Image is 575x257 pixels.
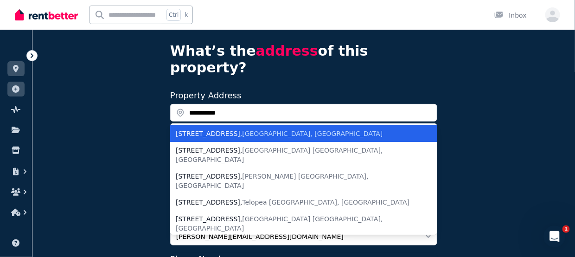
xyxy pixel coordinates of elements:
[176,146,421,164] div: [STREET_ADDRESS] ,
[185,11,188,19] span: k
[494,11,527,20] div: Inbox
[176,147,383,163] span: [GEOGRAPHIC_DATA] [GEOGRAPHIC_DATA], [GEOGRAPHIC_DATA]
[176,173,369,189] span: [PERSON_NAME] [GEOGRAPHIC_DATA], [GEOGRAPHIC_DATA]
[176,129,421,138] div: [STREET_ADDRESS] ,
[242,199,409,206] span: Telopea [GEOGRAPHIC_DATA], [GEOGRAPHIC_DATA]
[562,225,570,233] span: 1
[176,232,418,241] span: [PERSON_NAME][EMAIL_ADDRESS][DOMAIN_NAME]
[176,198,421,207] div: [STREET_ADDRESS] ,
[543,225,566,248] iframe: Intercom live chat
[176,215,383,232] span: [GEOGRAPHIC_DATA] [GEOGRAPHIC_DATA], [GEOGRAPHIC_DATA]
[166,9,181,21] span: Ctrl
[242,130,383,137] span: [GEOGRAPHIC_DATA], [GEOGRAPHIC_DATA]
[176,172,421,190] div: [STREET_ADDRESS] ,
[170,43,437,76] h4: What’s the of this property?
[170,90,242,100] label: Property Address
[170,228,437,245] button: [PERSON_NAME][EMAIL_ADDRESS][DOMAIN_NAME]
[176,214,421,233] div: [STREET_ADDRESS] ,
[15,8,78,22] img: RentBetter
[256,43,318,59] span: address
